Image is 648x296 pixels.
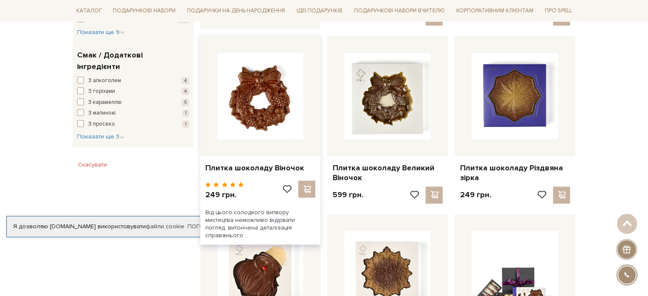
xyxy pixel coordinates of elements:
img: Плитка шоколаду Різдвяна зірка [472,53,558,139]
button: Скасувати [73,158,112,172]
img: Плитка шоколаду Віночок [217,53,304,139]
span: З горіхами [88,87,115,96]
span: 4 [181,88,189,95]
a: файли cookie [146,223,184,230]
a: Плитка шоколаду Різдвяна зірка [460,163,570,183]
a: Подарункові набори [109,4,179,17]
a: Плитка шоколаду Віночок [205,163,316,173]
button: З малиною 1 [77,109,189,118]
a: Подарункові набори Вчителю [351,3,448,18]
a: Погоджуюсь [187,223,231,230]
button: Показати ще 3 [77,132,124,141]
span: З карамеллю [88,98,122,107]
span: З алкоголем [88,77,121,85]
p: 249 грн. [205,190,244,200]
a: Ідеї подарунків [293,4,346,17]
span: Смак / Додаткові інгредієнти [77,49,187,72]
button: З горіхами 4 [77,87,189,96]
a: Каталог [73,4,105,17]
span: З малиною [88,109,116,118]
span: 1 [182,121,189,128]
p: 249 грн. [460,190,491,200]
button: З алкоголем 4 [77,77,189,85]
div: Від цього солодкого витвору мистецтва неможливо відірвати погляд: витончена деталізація справжньо... [200,204,321,245]
p: 599 грн. [332,190,363,200]
span: 5 [181,99,189,106]
span: З просеко [88,120,115,129]
button: З просеко 1 [77,120,189,129]
a: Корпоративним клієнтам [453,4,537,17]
span: 4 [181,77,189,84]
a: Плитка шоколаду Великий Віночок [332,163,443,183]
div: Я дозволяю [DOMAIN_NAME] використовувати [7,223,238,230]
span: Показати ще 3 [77,133,124,140]
span: Показати ще 9 [77,29,125,36]
a: Подарунки на День народження [184,4,288,17]
button: Показати ще 9 [77,28,125,37]
button: З карамеллю 5 [77,98,189,107]
span: 1 [182,109,189,117]
a: Про Spell [541,4,575,17]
